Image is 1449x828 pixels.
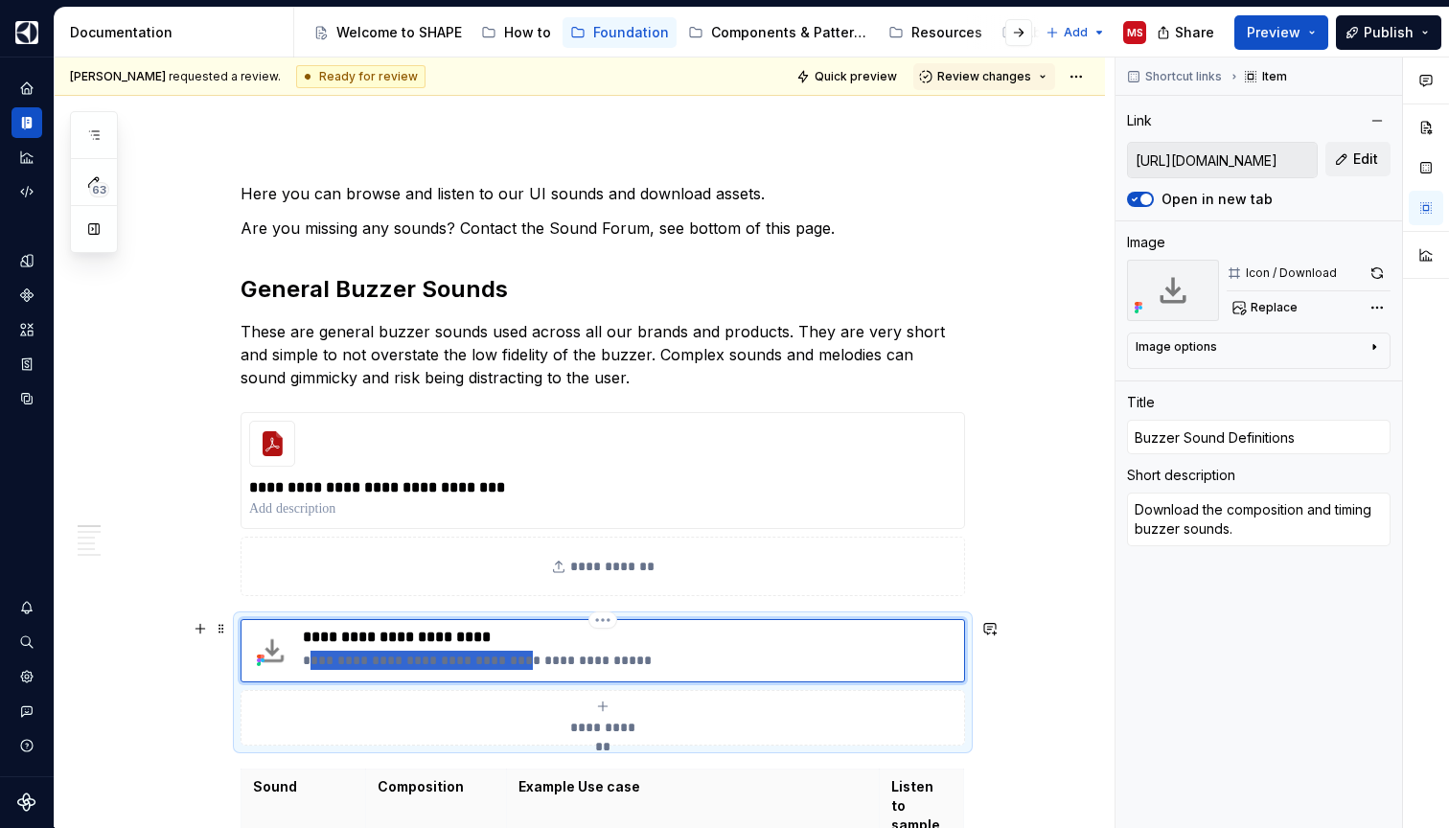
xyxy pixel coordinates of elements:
button: Image options [1136,339,1382,362]
a: Documentation [11,107,42,138]
button: Preview [1234,15,1328,50]
div: Components & Patterns [711,23,869,42]
button: Notifications [11,592,42,623]
div: Icon / Download [1246,265,1337,281]
button: Share [1147,15,1227,50]
label: Open in new tab [1161,190,1273,209]
div: Welcome to SHAPE [336,23,462,42]
span: 63 [89,182,109,197]
span: [PERSON_NAME] [70,69,166,83]
a: Components & Patterns [680,17,877,48]
button: Edit [1325,142,1391,176]
div: MS [1127,25,1143,40]
button: Search ⌘K [11,627,42,657]
div: Title [1127,393,1155,412]
button: Replace [1227,294,1306,321]
span: Add [1064,25,1088,40]
p: These are general buzzer sounds used across all our brands and products. They are very short and ... [241,320,965,389]
button: Add [1040,19,1112,46]
img: 1131f18f-9b94-42a4-847a-eabb54481545.png [15,21,38,44]
button: Shortcut links [1121,63,1230,90]
p: Are you missing any sounds? Contact the Sound Forum, see bottom of this page. [241,217,965,240]
img: 97e1b012-7478-47d6-b237-94bd6a3837d6.png [1127,260,1219,321]
h2: General Buzzer Sounds [241,274,965,305]
span: Replace [1251,300,1298,315]
span: Publish [1364,23,1414,42]
div: How to [504,23,551,42]
a: Analytics [11,142,42,172]
div: Link [1127,111,1152,130]
div: Page tree [306,13,1036,52]
span: Quick preview [815,69,897,84]
textarea: Download the composition and timing buzzer sounds. [1127,493,1391,546]
p: Here you can browse and listen to our UI sounds and download assets. [241,182,965,205]
span: Shortcut links [1145,69,1222,84]
p: Example Use case [518,777,868,796]
div: Short description [1127,466,1235,485]
p: Composition [378,777,494,796]
a: Settings [11,661,42,692]
a: Components [11,280,42,310]
a: How to [473,17,559,48]
div: Image options [1136,339,1217,355]
span: Review changes [937,69,1031,84]
div: Documentation [70,23,286,42]
div: Foundation [593,23,669,42]
p: Sound [253,777,354,796]
button: Contact support [11,696,42,726]
a: Storybook stories [11,349,42,379]
img: 97e1b012-7478-47d6-b237-94bd6a3837d6.png [249,628,295,674]
span: requested a review. [70,69,281,84]
a: Data sources [11,383,42,414]
span: Share [1175,23,1214,42]
a: Home [11,73,42,103]
div: Image [1127,233,1165,252]
input: Add title [1127,420,1391,454]
div: Ready for review [296,65,425,88]
a: Foundation [563,17,677,48]
a: Welcome to SHAPE [306,17,470,48]
span: Edit [1353,149,1378,169]
button: Review changes [913,63,1055,90]
svg: Supernova Logo [17,793,36,812]
a: Resources [881,17,990,48]
a: Code automation [11,176,42,207]
button: Quick preview [791,63,906,90]
div: Resources [911,23,982,42]
span: Preview [1247,23,1300,42]
a: Assets [11,314,42,345]
a: Design tokens [11,245,42,276]
button: Publish [1336,15,1441,50]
